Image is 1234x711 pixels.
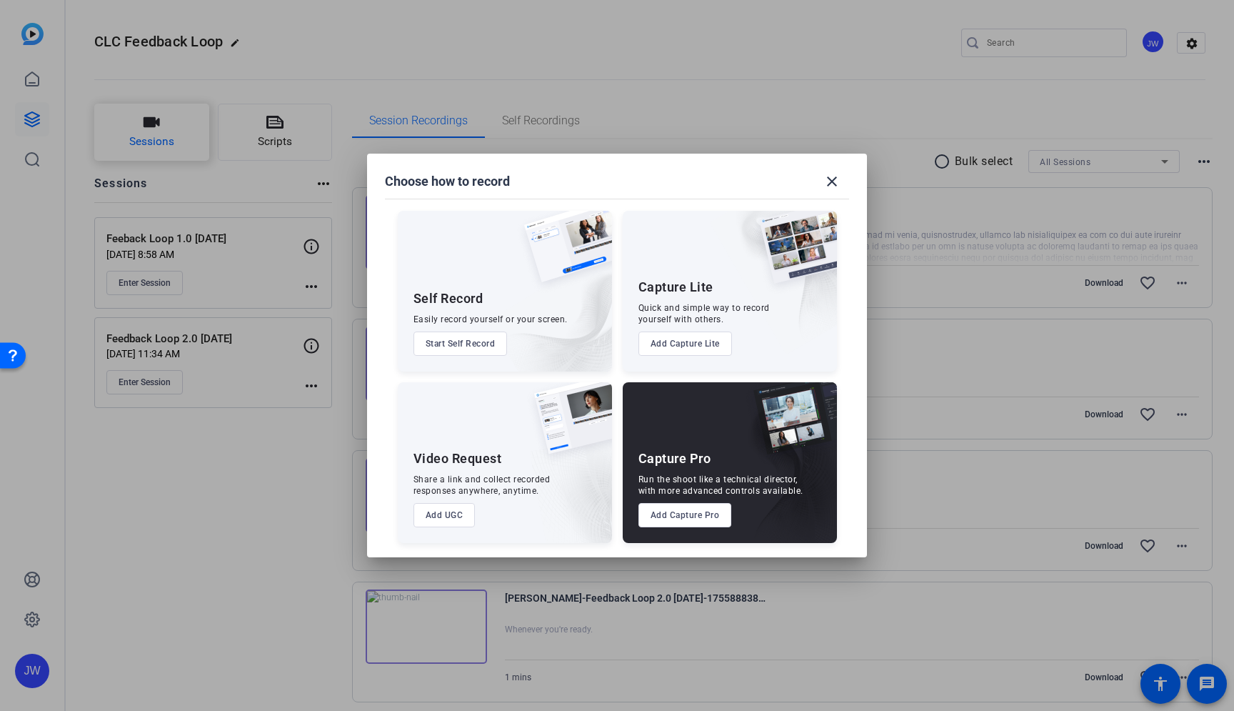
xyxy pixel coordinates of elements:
img: self-record.png [513,211,612,297]
img: embarkstudio-self-record.png [488,242,612,372]
div: Share a link and collect recorded responses anywhere, anytime. [413,474,551,497]
div: Video Request [413,450,502,467]
img: embarkstudio-ugc-content.png [529,427,612,543]
button: Add Capture Pro [638,503,732,527]
div: Run the shoot like a technical director, with more advanced controls available. [638,474,803,497]
div: Self Record [413,290,483,307]
img: ugc-content.png [523,382,612,469]
img: capture-pro.png [743,382,837,469]
img: capture-lite.png [748,211,837,298]
img: embarkstudio-capture-lite.png [709,211,837,354]
h1: Choose how to record [385,173,510,190]
div: Capture Lite [638,279,713,296]
button: Start Self Record [413,332,508,356]
div: Quick and simple way to record yourself with others. [638,302,770,325]
div: Capture Pro [638,450,711,467]
img: embarkstudio-capture-pro.png [731,400,837,543]
div: Easily record yourself or your screen. [413,314,568,325]
mat-icon: close [823,173,841,190]
button: Add UGC [413,503,476,527]
button: Add Capture Lite [638,332,732,356]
